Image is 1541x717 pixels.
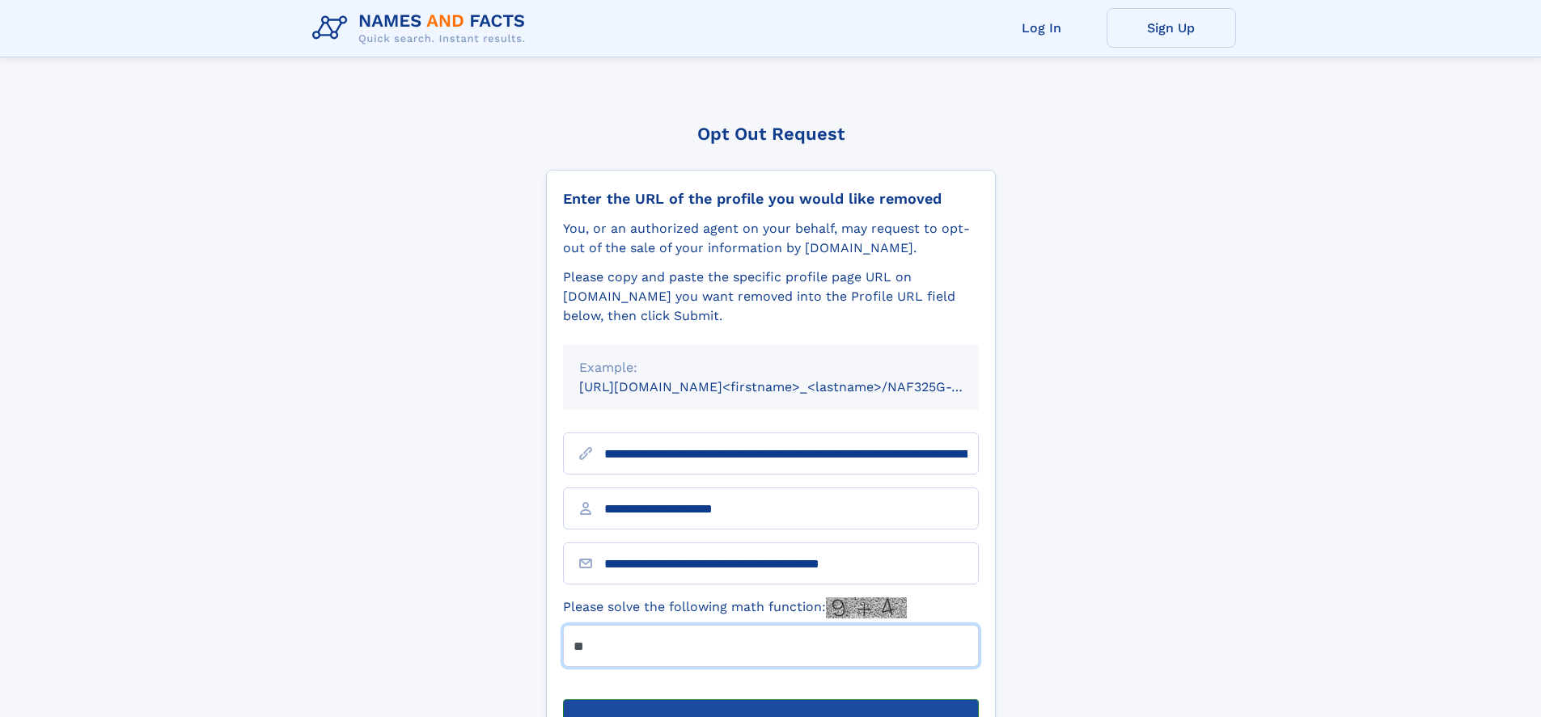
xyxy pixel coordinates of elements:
div: Opt Out Request [546,124,996,144]
img: Logo Names and Facts [306,6,539,50]
div: Enter the URL of the profile you would like removed [563,190,979,208]
div: Please copy and paste the specific profile page URL on [DOMAIN_NAME] you want removed into the Pr... [563,268,979,326]
a: Sign Up [1107,8,1236,48]
a: Log In [977,8,1107,48]
small: [URL][DOMAIN_NAME]<firstname>_<lastname>/NAF325G-xxxxxxxx [579,379,1010,394]
label: Please solve the following math function: [563,597,907,618]
div: You, or an authorized agent on your behalf, may request to opt-out of the sale of your informatio... [563,219,979,258]
div: Example: [579,358,963,377]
